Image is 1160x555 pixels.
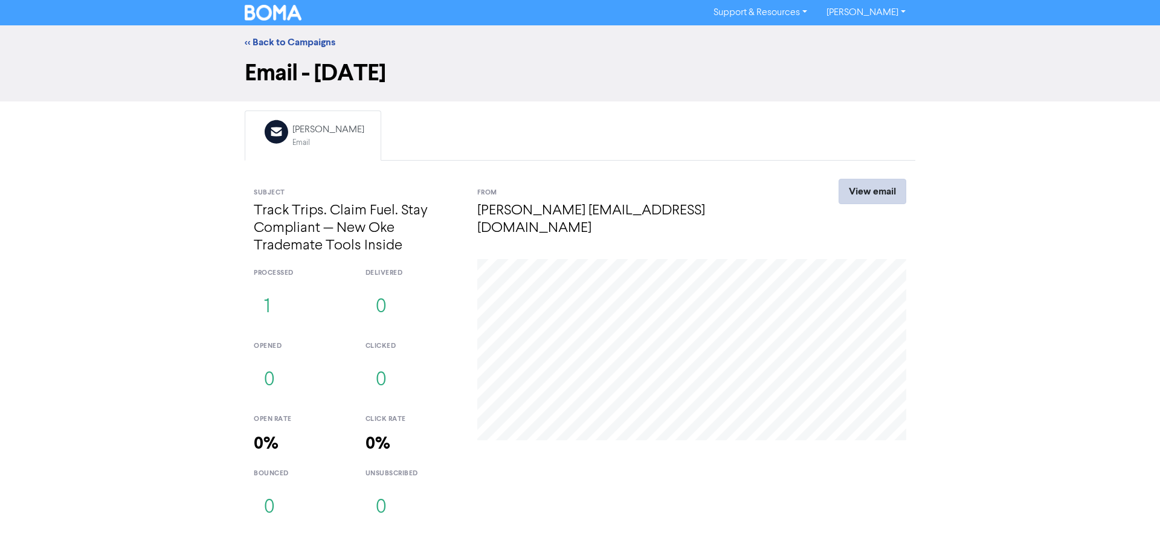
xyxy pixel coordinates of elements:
[366,268,459,278] div: delivered
[292,137,364,149] div: Email
[254,414,347,425] div: open rate
[245,5,301,21] img: BOMA Logo
[366,469,459,479] div: unsubscribed
[254,488,285,528] button: 0
[366,361,397,400] button: 0
[839,179,906,204] a: View email
[477,188,794,198] div: From
[1100,497,1160,555] iframe: Chat Widget
[254,188,459,198] div: Subject
[366,341,459,351] div: clicked
[254,433,279,454] strong: 0%
[477,202,794,237] h4: [PERSON_NAME] [EMAIL_ADDRESS][DOMAIN_NAME]
[245,36,335,48] a: << Back to Campaigns
[254,361,285,400] button: 0
[366,287,397,327] button: 0
[254,202,459,254] h4: Track Trips. Claim Fuel. Stay Compliant — New Oke Trademate Tools Inside
[254,469,347,479] div: bounced
[366,433,390,454] strong: 0%
[704,3,817,22] a: Support & Resources
[254,268,347,278] div: processed
[817,3,915,22] a: [PERSON_NAME]
[366,488,397,528] button: 0
[292,123,364,137] div: [PERSON_NAME]
[254,287,280,327] button: 1
[245,59,915,87] h1: Email - [DATE]
[254,341,347,351] div: opened
[366,414,459,425] div: click rate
